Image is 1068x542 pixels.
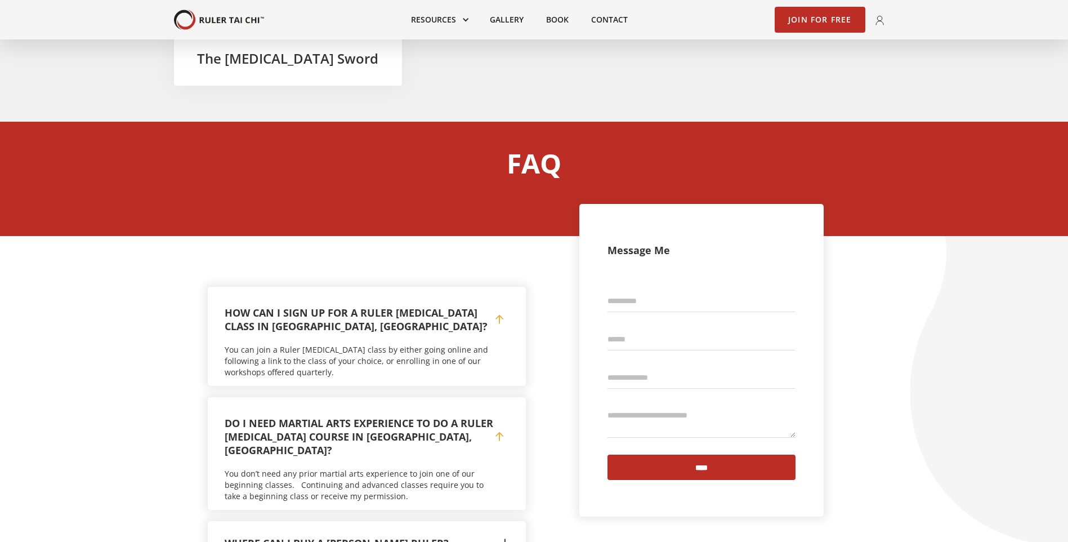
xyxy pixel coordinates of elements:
[225,416,495,457] h4: Do I need martial arts experience to do a Ruler [MEDICAL_DATA] course in [GEOGRAPHIC_DATA], [GEOG...
[775,7,865,33] a: Join for Free
[225,468,492,502] div: You don’t need any prior martial arts experience to join one of our beginning classes. Continuing...
[174,10,264,30] a: home
[535,7,580,32] a: Book
[192,49,384,68] h3: The [MEDICAL_DATA] Sword
[580,7,639,32] a: Contact
[607,243,670,257] h4: Message Me
[479,7,535,32] a: Gallery
[495,428,503,445] div: 
[174,10,264,30] img: Your Brand Name
[225,344,492,378] div: You can join a Ruler [MEDICAL_DATA] class by either going online and following a link to the clas...
[607,291,796,481] form: Lead Gen Contact Form
[400,7,479,32] div: Resources
[495,311,503,328] div: 
[507,147,561,180] h2: FAQ
[225,306,495,333] h4: How can I sign up for a Ruler [MEDICAL_DATA] class in [GEOGRAPHIC_DATA], [GEOGRAPHIC_DATA]?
